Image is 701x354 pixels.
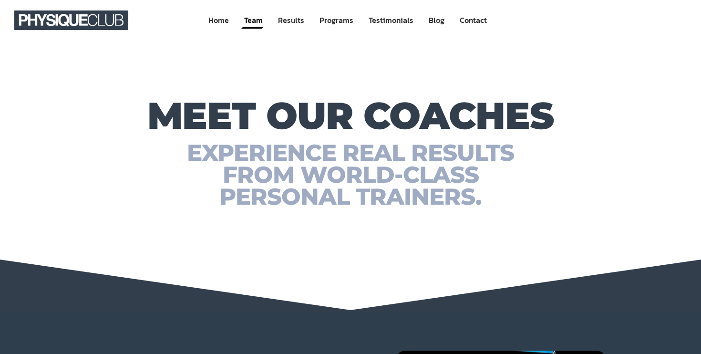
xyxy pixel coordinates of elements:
[207,11,230,29] a: Home
[459,11,488,29] a: Contact
[428,11,445,29] a: Blog
[368,11,414,29] a: Testimonials
[277,11,305,29] a: Results
[61,142,640,208] h1: Experience Real Results from world-class personal trainers.
[319,11,354,29] a: Programs
[243,11,264,29] a: Team
[61,99,640,132] h1: MEET OUR COACHES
